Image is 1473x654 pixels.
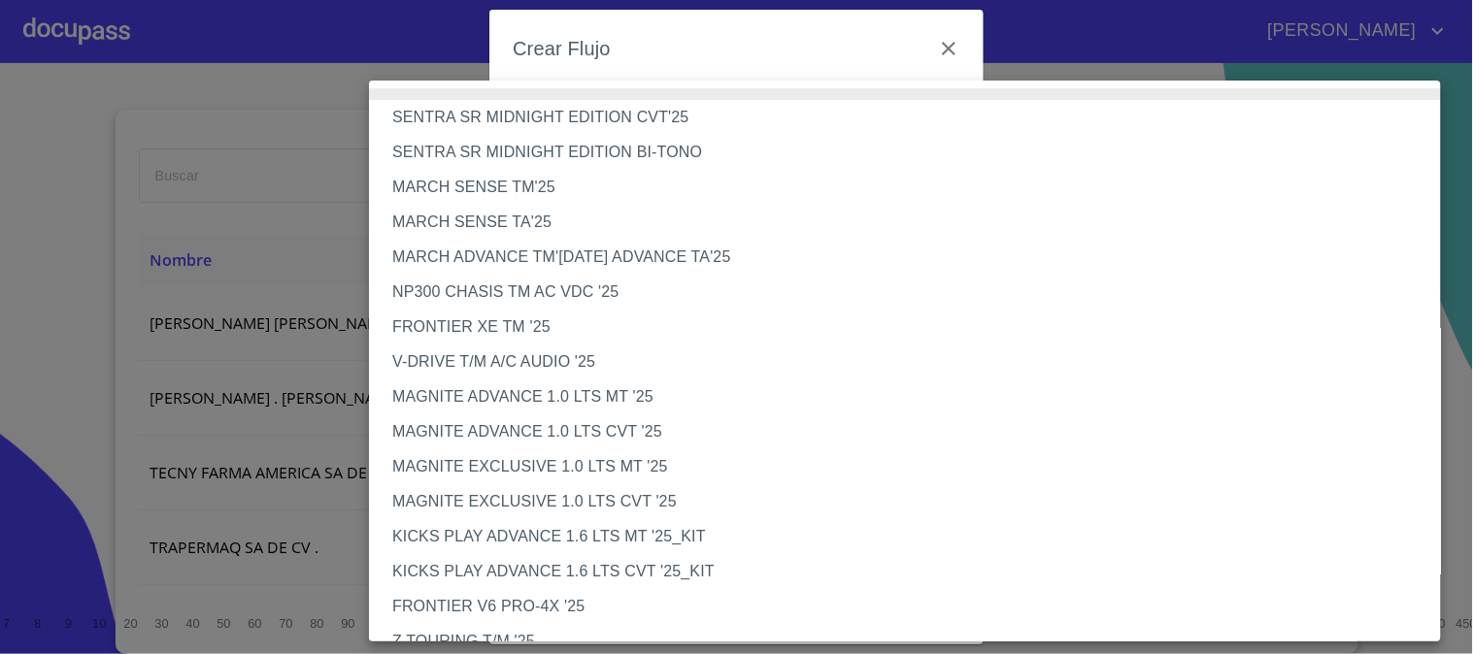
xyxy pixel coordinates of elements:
[369,170,1457,205] li: MARCH SENSE TM'25
[369,554,1457,589] li: KICKS PLAY ADVANCE 1.6 LTS CVT '25_KIT
[369,100,1457,135] li: SENTRA SR MIDNIGHT EDITION CVT'25
[369,275,1457,310] li: NP300 CHASIS TM AC VDC '25
[369,519,1457,554] li: KICKS PLAY ADVANCE 1.6 LTS MT '25_KIT
[369,414,1457,449] li: MAGNITE ADVANCE 1.0 LTS CVT '25
[369,449,1457,484] li: MAGNITE EXCLUSIVE 1.0 LTS MT '25
[369,310,1457,344] li: FRONTIER XE TM '25
[369,379,1457,414] li: MAGNITE ADVANCE 1.0 LTS MT '25
[369,135,1457,170] li: SENTRA SR MIDNIGHT EDITION BI-TONO
[369,589,1457,624] li: FRONTIER V6 PRO-4X '25
[369,344,1457,379] li: V-DRIVE T/M A/C AUDIO '25
[369,205,1457,240] li: MARCH SENSE TA'25
[369,484,1457,519] li: MAGNITE EXCLUSIVE 1.0 LTS CVT '25
[369,240,1457,275] li: MARCH ADVANCE TM'[DATE] ADVANCE TA'25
